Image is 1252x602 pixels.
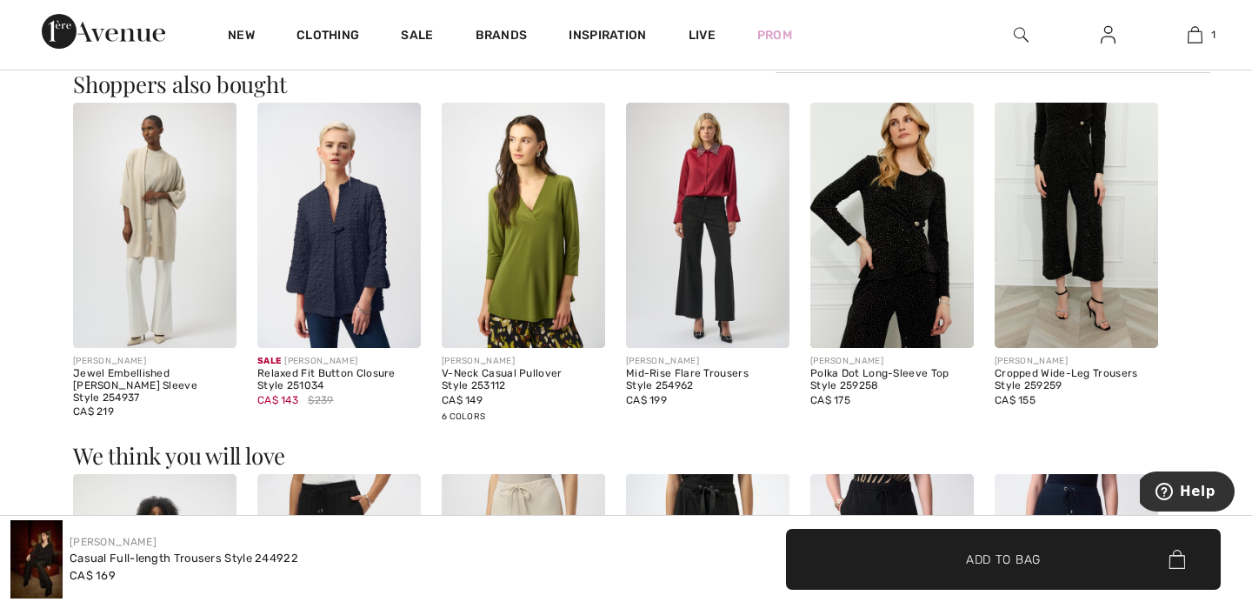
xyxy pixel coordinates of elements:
img: 1ère Avenue [42,14,165,49]
div: Casual Full-length Trousers Style 244922 [70,550,298,567]
button: Add to Bag [786,529,1221,590]
iframe: Opens a widget where you can find more information [1140,472,1235,515]
span: CA$ 175 [810,394,850,406]
a: Sale [401,28,433,46]
span: CA$ 169 [70,569,116,582]
span: CA$ 149 [442,394,483,406]
span: 6 Colors [442,411,485,422]
span: Add to Bag [966,550,1041,568]
div: [PERSON_NAME] [626,355,789,368]
div: Cropped Wide-Leg Trousers Style 259259 [995,368,1158,392]
a: New [228,28,255,46]
a: Prom [757,26,792,44]
span: CA$ 199 [626,394,667,406]
div: Relaxed Fit Button Closure Style 251034 [257,368,421,392]
img: Cropped Wide-Leg Trousers Style 259259 [995,103,1158,348]
div: [PERSON_NAME] [73,355,236,368]
img: Relaxed Fit Button Closure Style 251034 [257,103,421,348]
span: $239 [308,392,333,408]
a: Brands [476,28,528,46]
img: My Bag [1188,24,1202,45]
img: Casual Full-length Trousers Style 244922 [10,520,63,599]
img: Mid-Rise Flare Trousers Style 254962 [626,103,789,348]
span: Sale [257,356,281,366]
div: [PERSON_NAME] [257,355,421,368]
span: CA$ 155 [995,394,1036,406]
a: [PERSON_NAME] [70,536,156,548]
span: CA$ 143 [257,394,298,406]
img: search the website [1014,24,1029,45]
div: V-Neck Casual Pullover Style 253112 [442,368,605,392]
img: Bag.svg [1169,550,1185,569]
span: CA$ 219 [73,405,114,418]
a: 1 [1152,24,1237,45]
div: [PERSON_NAME] [995,355,1158,368]
img: Polka Dot Long-Sleeve Top Style 259258 [810,103,974,348]
span: 1 [1211,27,1215,43]
img: My Info [1101,24,1115,45]
img: V-Neck Casual Pullover Style 253112 [442,103,605,348]
a: Live [689,26,716,44]
h3: We think you will love [73,445,1179,467]
div: Mid-Rise Flare Trousers Style 254962 [626,368,789,392]
a: Clothing [296,28,359,46]
img: Jewel Embellished Kimono Sleeve Style 254937 [73,103,236,348]
div: Jewel Embellished [PERSON_NAME] Sleeve Style 254937 [73,368,236,404]
a: Sign In [1087,24,1129,46]
div: [PERSON_NAME] [810,355,974,368]
div: Polka Dot Long-Sleeve Top Style 259258 [810,368,974,392]
span: Inspiration [569,28,646,46]
div: [PERSON_NAME] [442,355,605,368]
h3: Shoppers also bought [73,73,1179,96]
